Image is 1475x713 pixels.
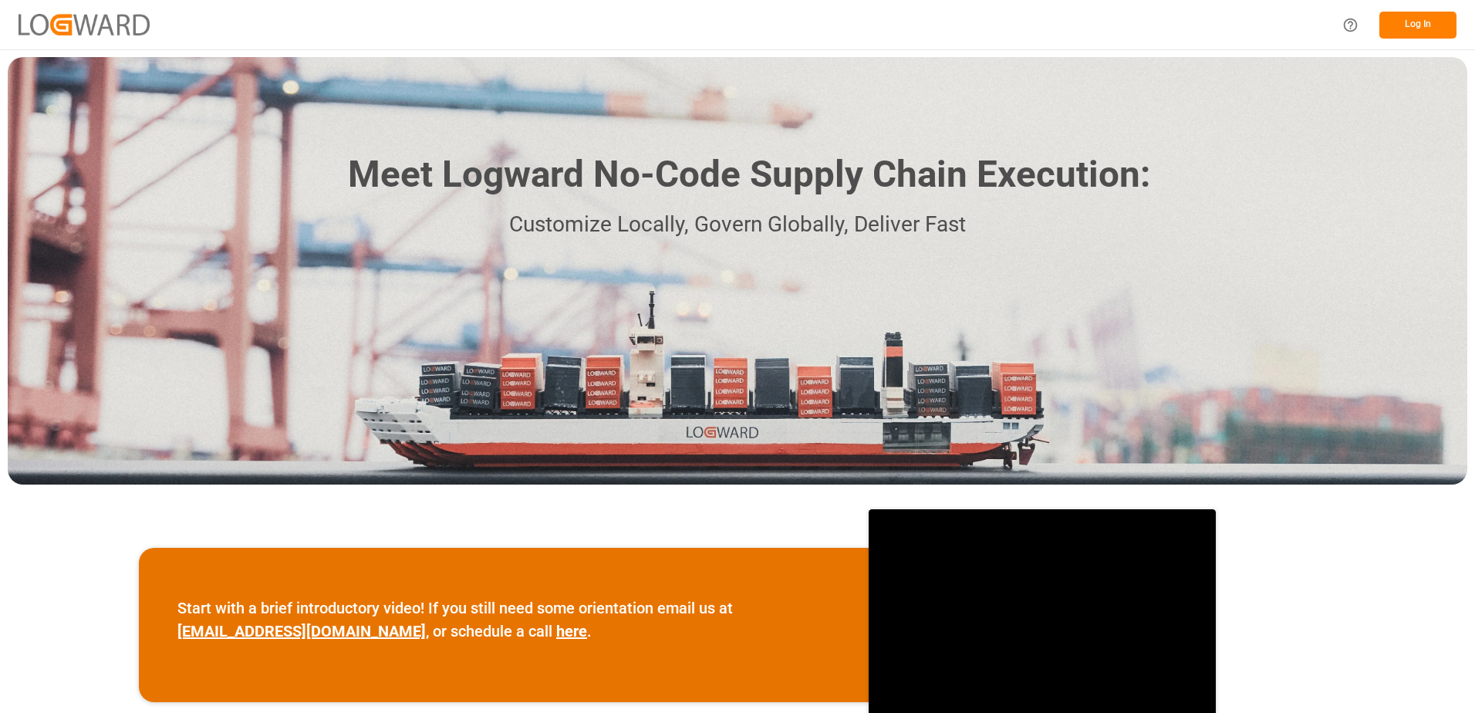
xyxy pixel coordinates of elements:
p: Customize Locally, Govern Globally, Deliver Fast [325,208,1150,242]
a: here [556,622,587,640]
p: Start with a brief introductory video! If you still need some orientation email us at , or schedu... [177,596,830,643]
h1: Meet Logward No-Code Supply Chain Execution: [348,147,1150,202]
button: Help Center [1333,8,1368,42]
img: Logward_new_orange.png [19,14,150,35]
button: Log In [1379,12,1456,39]
a: [EMAIL_ADDRESS][DOMAIN_NAME] [177,622,426,640]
